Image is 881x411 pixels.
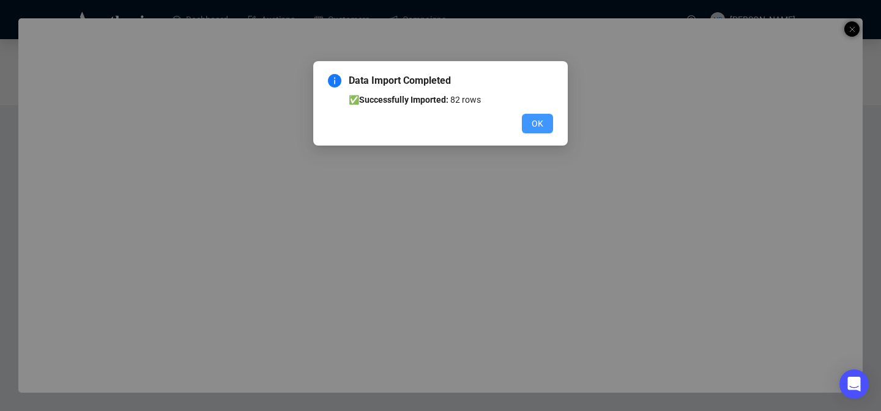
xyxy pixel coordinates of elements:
[839,369,869,399] div: Open Intercom Messenger
[349,93,553,106] li: ✅ 82 rows
[349,73,553,88] span: Data Import Completed
[328,74,341,87] span: info-circle
[522,114,553,133] button: OK
[532,117,543,130] span: OK
[359,95,448,105] b: Successfully Imported:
